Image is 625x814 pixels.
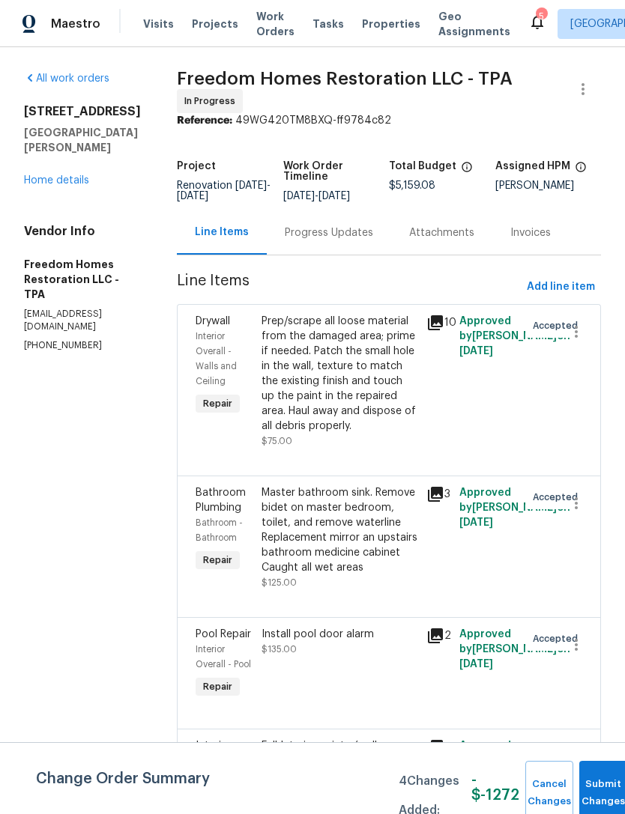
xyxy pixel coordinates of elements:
span: [DATE] [459,659,493,669]
span: Approved by [PERSON_NAME] on [459,629,570,669]
span: Pool Repair [196,629,251,640]
span: Interior Paint [196,741,232,766]
button: Add line item [521,273,601,301]
h5: Project [177,161,216,171]
span: [DATE] [459,346,493,356]
div: Invoices [510,225,551,240]
h5: Total Budget [389,161,456,171]
span: [DATE] [177,191,208,201]
span: Line Items [177,273,521,301]
span: Geo Assignments [438,9,510,39]
div: Prep/scrape all loose material from the damaged area; prime if needed. Patch the small hole in th... [262,314,417,434]
span: Visits [143,16,174,31]
span: In Progress [184,94,241,109]
span: Renovation [177,180,271,201]
div: 5 [536,9,546,24]
p: [EMAIL_ADDRESS][DOMAIN_NAME] [24,308,141,333]
a: All work orders [24,73,109,84]
span: [DATE] [235,180,267,191]
span: Interior Overall - Pool [196,645,251,669]
span: Approved by [PERSON_NAME] on [459,741,570,781]
div: 3 [426,485,450,503]
span: Freedom Homes Restoration LLC - TPA [177,70,513,88]
h2: [STREET_ADDRESS] [24,104,141,119]
span: Accepted [533,490,584,505]
b: Reference: [177,115,232,126]
span: Cancel Changes [533,776,566,810]
span: Approved by [PERSON_NAME] on [459,488,570,528]
span: Repair [197,553,238,568]
div: [PERSON_NAME] [495,180,602,191]
h5: Freedom Homes Restoration LLC - TPA [24,257,141,302]
div: 49WG420TM8BXQ-ff9784c82 [177,113,601,128]
span: $125.00 [262,578,297,587]
span: Accepted [533,318,584,333]
span: Tasks [312,19,344,29]
div: Progress Updates [285,225,373,240]
span: Add line item [527,278,595,297]
span: Accepted [533,631,584,646]
p: [PHONE_NUMBER] [24,339,141,352]
span: Work Orders [256,9,295,39]
span: Maestro [51,16,100,31]
div: 20 [426,738,450,756]
span: Drywall [196,316,230,326]
span: Bathroom Plumbing [196,488,246,513]
span: [DATE] [318,191,350,201]
h5: [GEOGRAPHIC_DATA][PERSON_NAME] [24,125,141,155]
div: Install pool door alarm [262,627,417,642]
span: $5,159.08 [389,180,435,191]
span: - [283,191,350,201]
span: Properties [362,16,420,31]
div: Attachments [409,225,474,240]
span: Repair [197,679,238,694]
span: Projects [192,16,238,31]
div: Master bathroom sink. Remove bidet on master bedroom, toilet, and remove waterline Replacement mi... [262,485,417,575]
span: $75.00 [262,437,292,446]
span: $135.00 [262,645,297,654]
span: Repair [197,396,238,411]
span: The total cost of line items that have been proposed by Opendoor. This sum includes line items th... [461,161,473,180]
span: - [177,180,271,201]
div: 2 [426,627,450,645]
span: [DATE] [459,517,493,528]
h5: Assigned HPM [495,161,570,171]
div: Line Items [195,225,249,240]
span: Bathroom - Bathroom [196,518,243,542]
span: The hpm assigned to this work order. [575,161,587,180]
span: Approved by [PERSON_NAME] on [459,316,570,356]
h4: Vendor Info [24,224,141,239]
a: Home details [24,175,89,186]
span: Submit Changes [587,776,620,810]
div: 10 [426,314,450,332]
span: [DATE] [283,191,315,201]
h5: Work Order Timeline [283,161,390,182]
span: Interior Overall - Walls and Ceiling [196,332,237,386]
